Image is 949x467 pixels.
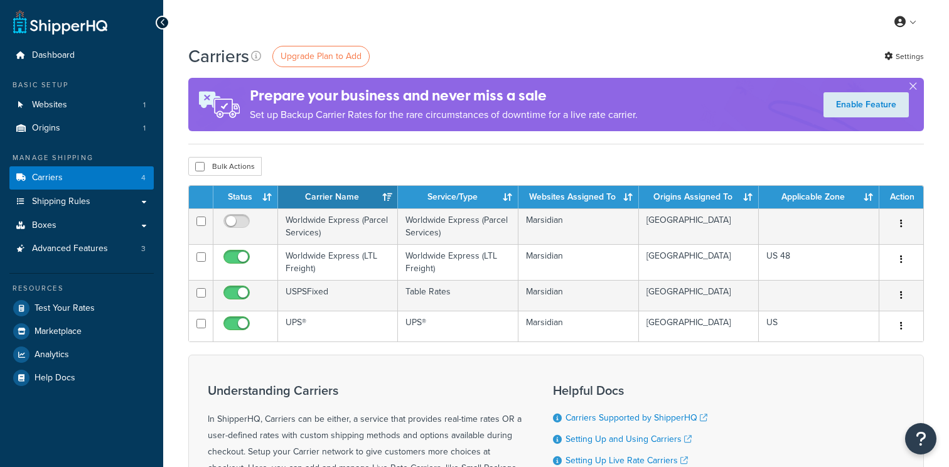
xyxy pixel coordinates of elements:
a: Dashboard [9,44,154,67]
td: US 48 [759,244,879,280]
td: Worldwide Express (Parcel Services) [398,208,518,244]
li: Carriers [9,166,154,190]
td: [GEOGRAPHIC_DATA] [639,280,759,311]
span: Dashboard [32,50,75,61]
td: UPS® [278,311,398,341]
th: Applicable Zone: activate to sort column ascending [759,186,879,208]
td: Worldwide Express (LTL Freight) [398,244,518,280]
a: Websites 1 [9,94,154,117]
a: Boxes [9,214,154,237]
a: Analytics [9,343,154,366]
td: Table Rates [398,280,518,311]
td: Marsidian [518,280,639,311]
span: Shipping Rules [32,196,90,207]
a: Shipping Rules [9,190,154,213]
span: 1 [143,123,146,134]
h1: Carriers [188,44,249,68]
a: ShipperHQ Home [13,9,107,35]
a: Carriers 4 [9,166,154,190]
span: Origins [32,123,60,134]
a: Carriers Supported by ShipperHQ [566,411,707,424]
th: Carrier Name: activate to sort column ascending [278,186,398,208]
h3: Helpful Docs [553,384,717,397]
td: US [759,311,879,341]
a: Setting Up and Using Carriers [566,432,692,446]
a: Help Docs [9,367,154,389]
th: Action [879,186,923,208]
h3: Understanding Carriers [208,384,522,397]
td: Worldwide Express (LTL Freight) [278,244,398,280]
span: Analytics [35,350,69,360]
li: Advanced Features [9,237,154,260]
a: Origins 1 [9,117,154,140]
span: Upgrade Plan to Add [281,50,362,63]
div: Manage Shipping [9,153,154,163]
a: Settings [884,48,924,65]
span: 1 [143,100,146,110]
th: Websites Assigned To: activate to sort column ascending [518,186,639,208]
span: Marketplace [35,326,82,337]
td: [GEOGRAPHIC_DATA] [639,244,759,280]
a: Test Your Rates [9,297,154,319]
span: Boxes [32,220,56,231]
span: Help Docs [35,373,75,384]
span: 4 [141,173,146,183]
a: Enable Feature [823,92,909,117]
a: Upgrade Plan to Add [272,46,370,67]
td: [GEOGRAPHIC_DATA] [639,208,759,244]
th: Origins Assigned To: activate to sort column ascending [639,186,759,208]
p: Set up Backup Carrier Rates for the rare circumstances of downtime for a live rate carrier. [250,106,638,124]
td: Marsidian [518,244,639,280]
a: Advanced Features 3 [9,237,154,260]
td: UPS® [398,311,518,341]
li: Origins [9,117,154,140]
span: 3 [141,244,146,254]
a: Setting Up Live Rate Carriers [566,454,688,467]
div: Basic Setup [9,80,154,90]
button: Open Resource Center [905,423,936,454]
th: Status: activate to sort column ascending [213,186,278,208]
td: Marsidian [518,311,639,341]
span: Advanced Features [32,244,108,254]
span: Test Your Rates [35,303,95,314]
div: Resources [9,283,154,294]
span: Carriers [32,173,63,183]
td: [GEOGRAPHIC_DATA] [639,311,759,341]
a: Marketplace [9,320,154,343]
li: Websites [9,94,154,117]
h4: Prepare your business and never miss a sale [250,85,638,106]
th: Service/Type: activate to sort column ascending [398,186,518,208]
td: USPSFixed [278,280,398,311]
img: ad-rules-rateshop-fe6ec290ccb7230408bd80ed9643f0289d75e0ffd9eb532fc0e269fcd187b520.png [188,78,250,131]
button: Bulk Actions [188,157,262,176]
td: Worldwide Express (Parcel Services) [278,208,398,244]
td: Marsidian [518,208,639,244]
span: Websites [32,100,67,110]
